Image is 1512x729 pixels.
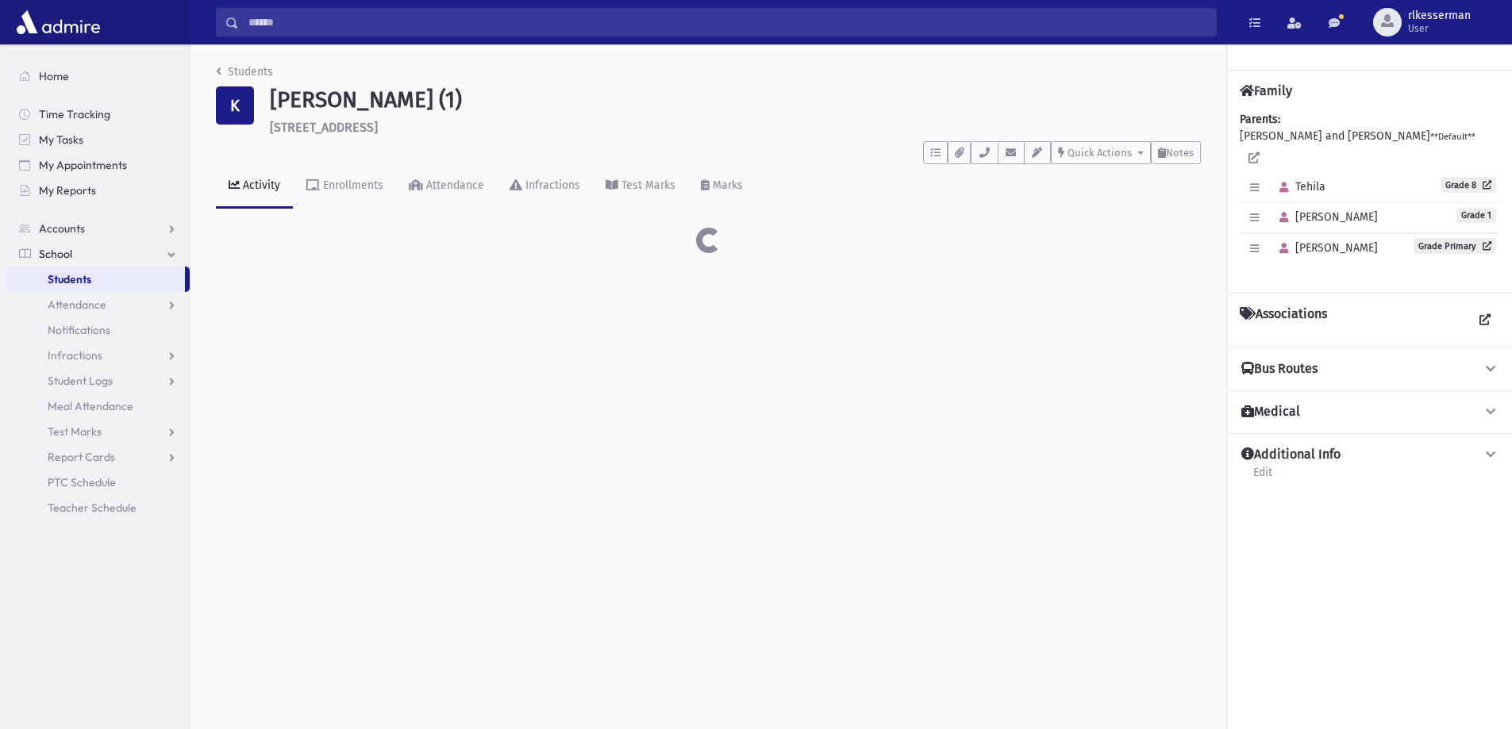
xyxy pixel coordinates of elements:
span: Teacher Schedule [48,501,137,515]
span: School [39,247,72,261]
h4: Additional Info [1241,447,1341,463]
span: Notes [1166,147,1194,159]
span: Home [39,69,69,83]
a: Students [6,267,185,292]
a: Marks [688,164,756,209]
span: Students [48,272,91,286]
h4: Medical [1241,404,1300,420]
div: Infractions [522,178,580,192]
button: Quick Actions [1051,141,1151,164]
span: Grade 1 [1456,208,1496,223]
a: Attendance [6,292,190,317]
button: Additional Info [1240,447,1499,463]
span: My Reports [39,183,96,198]
div: Test Marks [618,178,675,192]
button: Bus Routes [1240,361,1499,378]
img: AdmirePro [13,6,104,38]
div: K [216,86,254,125]
span: Notifications [48,323,110,337]
a: Test Marks [593,164,688,209]
a: Test Marks [6,419,190,444]
div: Marks [710,178,743,192]
div: Attendance [423,178,484,192]
a: My Tasks [6,127,190,152]
a: Accounts [6,216,190,241]
h1: [PERSON_NAME] (1) [270,86,1201,113]
h4: Associations [1240,306,1327,335]
span: Report Cards [48,450,115,464]
h4: Bus Routes [1241,361,1318,378]
nav: breadcrumb [216,63,273,86]
a: Time Tracking [6,102,190,127]
span: [PERSON_NAME] [1272,241,1378,255]
a: Report Cards [6,444,190,470]
span: Quick Actions [1068,147,1132,159]
span: [PERSON_NAME] [1272,210,1378,224]
a: Infractions [497,164,593,209]
button: Medical [1240,404,1499,420]
span: Test Marks [48,424,102,439]
span: My Tasks [39,132,83,147]
a: Home [6,63,190,89]
span: Attendance [48,297,106,312]
button: Notes [1151,141,1201,164]
a: School [6,241,190,267]
a: View all Associations [1471,306,1499,335]
span: Student Logs [48,374,113,388]
input: Search [239,8,1216,36]
a: Edit [1252,463,1273,492]
a: Students [216,65,273,79]
h6: [STREET_ADDRESS] [270,120,1201,135]
a: PTC Schedule [6,470,190,495]
h4: Family [1240,83,1292,98]
a: Grade 8 [1441,177,1496,193]
a: Attendance [396,164,497,209]
a: Notifications [6,317,190,343]
a: Activity [216,164,293,209]
a: Infractions [6,343,190,368]
a: Student Logs [6,368,190,393]
span: User [1408,22,1471,35]
a: Teacher Schedule [6,495,190,520]
a: Enrollments [293,164,396,209]
span: Accounts [39,221,85,236]
a: Grade Primary [1414,238,1496,254]
div: Enrollments [320,178,383,192]
div: [PERSON_NAME] and [PERSON_NAME] [1240,111,1499,280]
span: Infractions [48,348,102,363]
span: Time Tracking [39,107,110,121]
span: Tehila [1272,180,1325,194]
a: My Reports [6,178,190,203]
span: PTC Schedule [48,475,116,489]
div: Activity [240,178,280,192]
span: My Appointments [39,158,127,172]
span: rlkesserman [1408,10,1471,22]
span: Meal Attendance [48,399,133,413]
a: My Appointments [6,152,190,178]
a: Meal Attendance [6,393,190,419]
b: Parents: [1240,113,1280,126]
